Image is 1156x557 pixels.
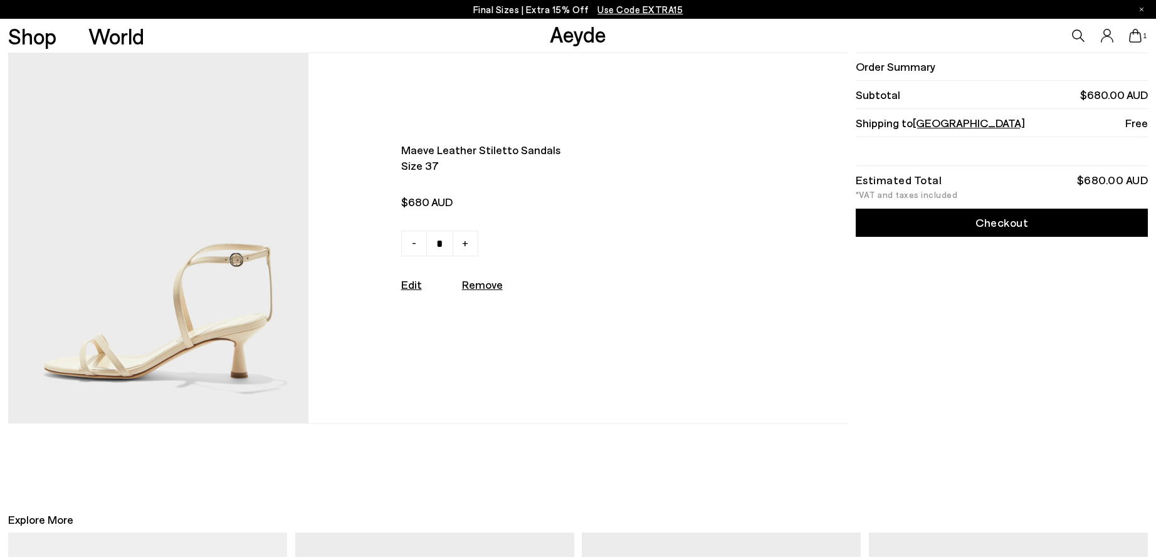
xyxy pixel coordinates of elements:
span: - [412,235,416,250]
div: $680.00 AUD [1077,175,1148,184]
span: $680 AUD [401,194,728,210]
span: Free [1125,115,1148,131]
a: + [453,231,478,256]
span: + [462,235,468,250]
li: Subtotal [856,81,1148,109]
li: Order Summary [856,53,1148,81]
a: Aeyde [550,21,606,47]
span: [GEOGRAPHIC_DATA] [913,116,1025,130]
a: Edit [401,278,422,291]
a: - [401,231,427,256]
a: Checkout [856,209,1148,237]
a: Shop [8,25,56,47]
span: Navigate to /collections/ss25-final-sizes [597,4,683,15]
p: Final Sizes | Extra 15% Off [473,2,683,18]
span: 1 [1142,33,1148,39]
img: AEYDE-MAEVE-NAPPA-LEATHER-CREAMY-1_580x.jpg [8,53,308,423]
span: $680.00 AUD [1080,87,1148,103]
a: World [88,25,144,47]
a: 1 [1129,29,1142,43]
span: Maeve leather stiletto sandals [401,142,728,158]
span: Shipping to [856,115,1025,131]
u: Remove [462,278,503,291]
div: Estimated Total [856,175,942,184]
span: Size 37 [401,158,728,174]
div: *VAT and taxes included [856,190,1148,199]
